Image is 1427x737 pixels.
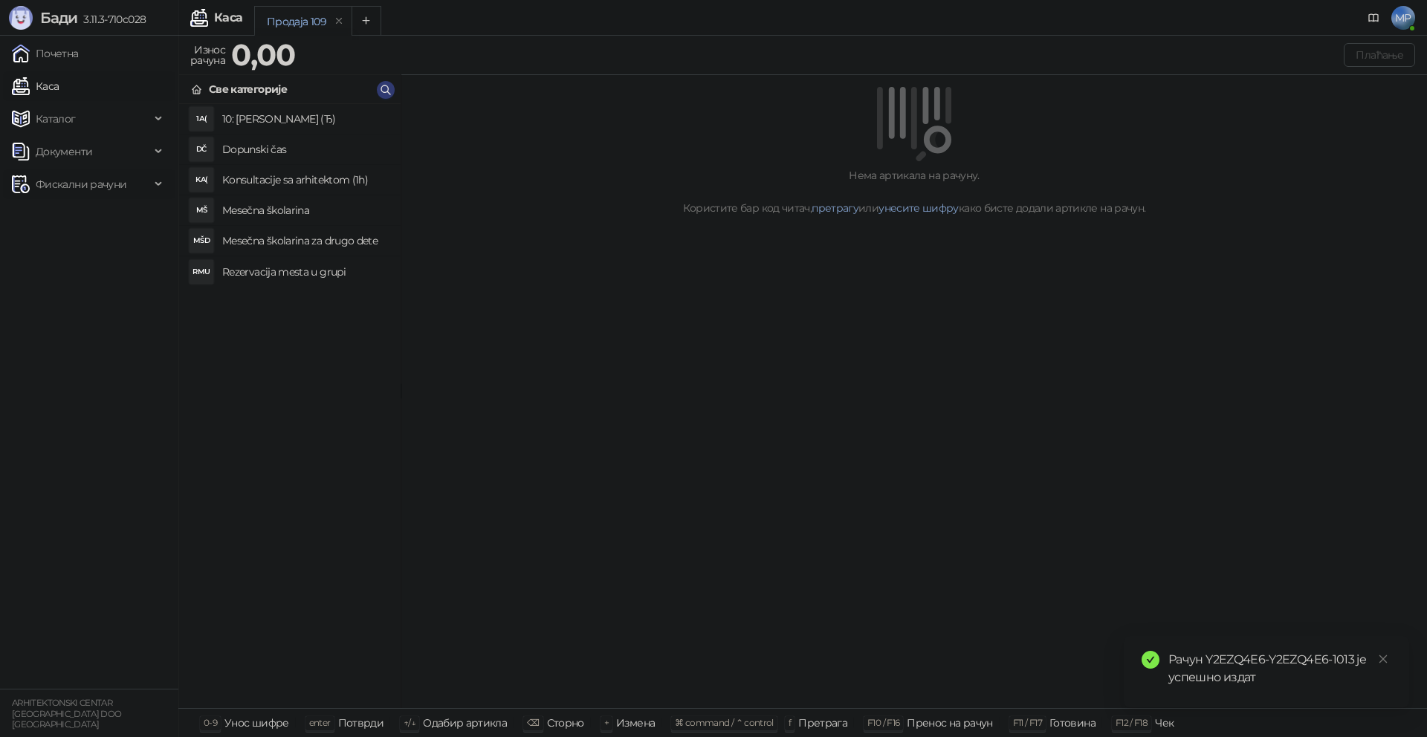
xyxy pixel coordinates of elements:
span: Документи [36,137,92,166]
div: MŠD [190,229,213,253]
div: Унос шифре [224,713,289,733]
span: F11 / F17 [1013,717,1042,728]
span: Каталог [36,104,76,134]
h4: Konsultacije sa arhitektom (1h) [222,168,389,192]
span: 0-9 [204,717,217,728]
a: Документација [1362,6,1385,30]
span: enter [309,717,331,728]
h4: Mesečna školarina [222,198,389,222]
div: RMU [190,260,213,284]
div: grid [179,104,401,708]
span: ⌫ [527,717,539,728]
span: F12 / F18 [1116,717,1148,728]
div: MŠ [190,198,213,222]
div: Продаја 109 [267,13,326,30]
span: Фискални рачуни [36,169,126,199]
div: Претрага [798,713,847,733]
a: Каса [12,71,59,101]
span: + [604,717,609,728]
div: DČ [190,137,213,161]
div: Износ рачуна [187,40,228,70]
strong: 0,00 [231,36,295,73]
button: remove [329,15,349,27]
div: Одабир артикла [423,713,507,733]
h4: Mesečna školarina za drugo dete [222,229,389,253]
a: унесите шифру [878,201,959,215]
span: F10 / F16 [867,717,899,728]
div: Готовина [1049,713,1096,733]
div: Потврди [338,713,384,733]
div: 1А( [190,107,213,131]
button: Add tab [352,6,381,36]
div: Пренос на рачун [907,713,992,733]
a: Почетна [12,39,79,68]
div: Рачун Y2EZQ4E6-Y2EZQ4E6-1013 је успешно издат [1168,651,1391,686]
div: Чек [1155,713,1174,733]
span: MP [1391,6,1415,30]
span: check-circle [1142,651,1159,669]
img: Logo [9,6,33,30]
span: ↑/↓ [404,717,415,728]
div: Нема артикала на рачуну. Користите бар код читач, или како бисте додали артикле на рачун. [419,167,1409,216]
div: Каса [214,12,242,24]
a: Close [1375,651,1391,667]
span: f [789,717,791,728]
span: Бади [40,9,77,27]
span: ⌘ command / ⌃ control [675,717,774,728]
span: close [1378,654,1388,664]
div: KA( [190,168,213,192]
div: Све категорије [209,81,287,97]
div: Измена [616,713,655,733]
h4: Rezervacija mesta u grupi [222,260,389,284]
h4: Dopunski čas [222,137,389,161]
small: ARHITEKTONSKI CENTAR [GEOGRAPHIC_DATA] DOO [GEOGRAPHIC_DATA] [12,698,122,730]
div: Сторно [547,713,584,733]
span: 3.11.3-710c028 [77,13,146,26]
h4: 10: [PERSON_NAME] (Ђ) [222,107,389,131]
a: претрагу [812,201,858,215]
button: Плаћање [1344,43,1415,67]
